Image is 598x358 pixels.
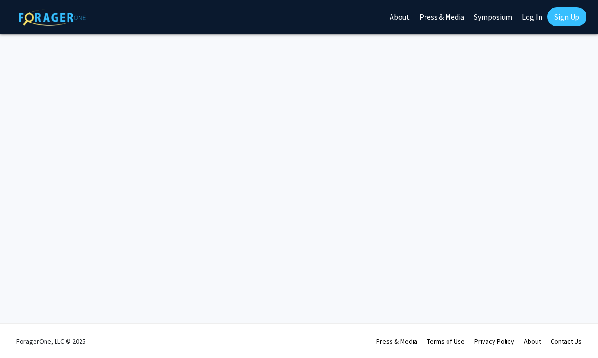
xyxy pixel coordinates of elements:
a: Press & Media [376,337,417,346]
a: About [524,337,541,346]
div: ForagerOne, LLC © 2025 [16,324,86,358]
img: ForagerOne Logo [19,9,86,26]
a: Terms of Use [427,337,465,346]
a: Contact Us [551,337,582,346]
a: Privacy Policy [474,337,514,346]
a: Sign Up [547,7,586,26]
